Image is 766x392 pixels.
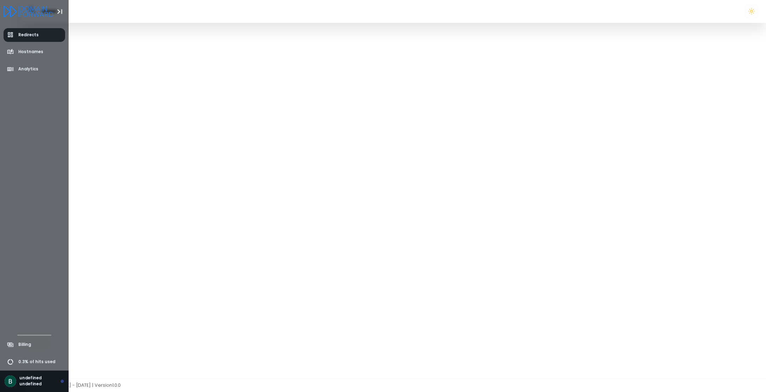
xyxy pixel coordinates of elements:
span: Analytics [18,66,38,72]
button: Toggle Aside [53,5,67,18]
span: 0.3% of hits used [18,359,55,365]
a: Redirects [4,28,65,42]
a: Hostnames [4,45,65,59]
div: undefined undefined [19,375,64,387]
span: Hostnames [18,49,43,55]
a: Logo [4,6,53,16]
img: Avatar [5,375,16,387]
a: Billing [4,338,65,352]
a: 0.3% of hits used [4,355,65,369]
span: Copyright © [DATE] - [DATE] | Version 1.0.0 [27,382,121,388]
a: Analytics [4,62,65,76]
span: Redirects [18,32,39,38]
span: Billing [18,342,31,348]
